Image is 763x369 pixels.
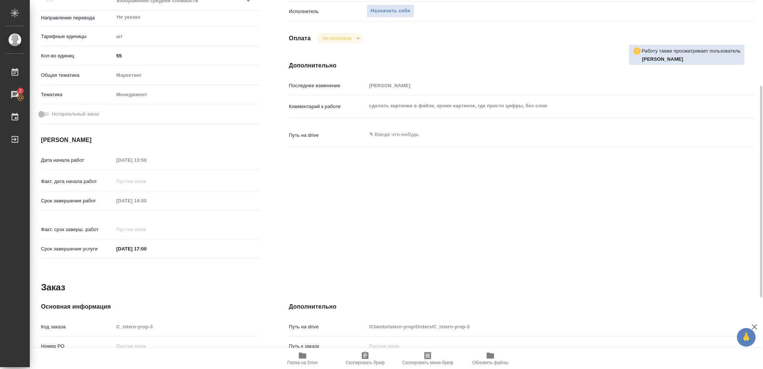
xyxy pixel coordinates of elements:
[41,226,114,233] p: Факт. срок заверш. работ
[345,360,384,365] span: Скопировать бриф
[367,100,716,112] textarea: сделать картинки в файле, кроме картинок, где просто цифры, без слов
[41,91,114,98] p: Тематика
[371,7,410,15] span: Назначить себя
[642,47,741,55] p: Работу также просматривает пользователь
[289,8,366,15] p: Исполнитель
[289,103,366,110] p: Комментарий к работе
[642,56,741,63] p: Дзюндзя Нина
[2,85,28,104] a: 2
[320,35,354,41] button: Не оплачена
[459,348,522,369] button: Обновить файлы
[317,33,362,43] div: Не оплачена
[41,178,114,185] p: Факт. дата начала работ
[367,80,716,91] input: Пустое поле
[287,360,318,365] span: Папка на Drive
[114,321,259,332] input: Пустое поле
[289,132,366,139] p: Путь на drive
[52,110,99,118] span: Нотариальный заказ
[289,302,755,311] h4: Дополнительно
[367,321,716,332] input: Пустое поле
[289,34,311,43] h4: Оплата
[41,14,114,22] p: Направление перевода
[114,50,259,61] input: ✎ Введи что-нибудь
[114,176,179,187] input: Пустое поле
[740,329,753,345] span: 🙏
[289,323,366,331] p: Путь на drive
[271,348,334,369] button: Папка на Drive
[41,33,114,40] p: Тарифные единицы
[642,56,683,62] b: [PERSON_NAME]
[114,195,179,206] input: Пустое поле
[15,87,26,95] span: 2
[41,343,114,350] p: Номер РО
[41,157,114,164] p: Дата начала работ
[737,328,756,347] button: 🙏
[41,52,114,60] p: Кол-во единиц
[41,245,114,253] p: Срок завершения услуги
[367,4,414,18] button: Назначить себя
[41,281,65,293] h2: Заказ
[41,136,259,145] h4: [PERSON_NAME]
[114,224,179,235] input: Пустое поле
[114,155,179,165] input: Пустое поле
[114,30,259,43] div: шт
[41,197,114,205] p: Срок завершения работ
[289,61,755,70] h4: Дополнительно
[289,82,366,89] p: Последнее изменение
[114,341,259,351] input: Пустое поле
[114,69,259,82] div: Маркетинг
[289,343,366,350] p: Путь к заказу
[41,302,259,311] h4: Основная информация
[334,348,396,369] button: Скопировать бриф
[396,348,459,369] button: Скопировать мини-бриф
[367,341,716,351] input: Пустое поле
[41,72,114,79] p: Общая тематика
[114,88,259,101] div: Менеджмент
[41,323,114,331] p: Код заказа
[402,360,453,365] span: Скопировать мини-бриф
[114,243,179,254] input: ✎ Введи что-нибудь
[472,360,509,365] span: Обновить файлы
